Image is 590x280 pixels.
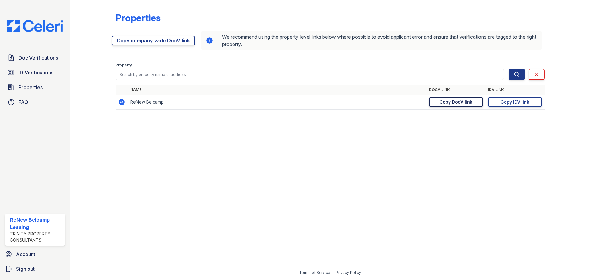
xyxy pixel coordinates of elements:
a: Copy IDV link [488,97,542,107]
a: Copy DocV link [429,97,483,107]
input: Search by property name or address [116,69,504,80]
span: Properties [18,84,43,91]
label: Property [116,63,132,68]
th: IDV Link [486,85,545,95]
span: FAQ [18,98,28,106]
div: Properties [116,12,161,23]
div: Copy IDV link [501,99,529,105]
a: Privacy Policy [336,270,361,275]
a: Properties [5,81,65,93]
a: Account [2,248,68,260]
div: | [332,270,334,275]
div: ReNew Belcamp Leasing [10,216,63,231]
th: Name [128,85,427,95]
a: Terms of Service [299,270,330,275]
td: ReNew Belcamp [128,95,427,110]
img: CE_Logo_Blue-a8612792a0a2168367f1c8372b55b34899dd931a85d93a1a3d3e32e68fde9ad4.png [2,20,68,32]
a: ID Verifications [5,66,65,79]
a: Sign out [2,263,68,275]
span: ID Verifications [18,69,53,76]
div: Trinity Property Consultants [10,231,63,243]
span: Doc Verifications [18,54,58,61]
a: FAQ [5,96,65,108]
span: Account [16,250,35,258]
div: We recommend using the property-level links below where possible to avoid applicant error and ens... [201,31,542,50]
span: Sign out [16,265,35,273]
a: Doc Verifications [5,52,65,64]
th: DocV Link [427,85,486,95]
a: Copy company-wide DocV link [112,36,195,45]
div: Copy DocV link [439,99,472,105]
